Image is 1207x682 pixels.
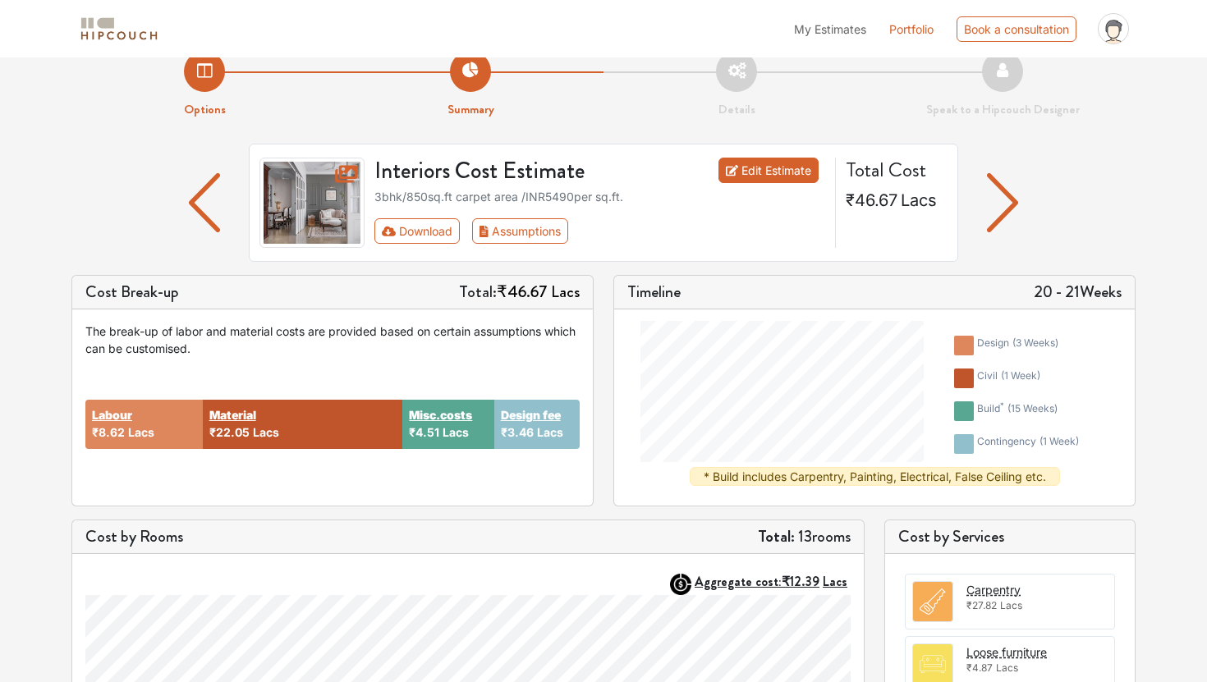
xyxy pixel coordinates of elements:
[365,158,678,185] h3: Interiors Cost Estimate
[758,527,851,547] h5: 13 rooms
[472,218,568,244] button: Assumptions
[695,574,851,589] button: Aggregate cost:₹12.39Lacs
[926,100,1080,118] strong: Speak to a Hipcouch Designer
[670,574,691,595] img: AggregateIcon
[690,467,1060,486] div: * Build includes Carpentry, Painting, Electrical, False Ceiling etc.
[794,22,866,36] span: My Estimates
[501,425,534,439] span: ₹3.46
[718,158,819,183] a: Edit Estimate
[537,425,563,439] span: Lacs
[823,572,847,591] span: Lacs
[374,188,826,205] div: 3bhk / 850 sq.ft carpet area /INR 5490 per sq.ft.
[889,21,934,38] a: Portfolio
[977,401,1058,421] div: build
[1034,282,1122,302] h5: 20 - 21 Weeks
[957,16,1076,42] div: Book a consultation
[253,425,279,439] span: Lacs
[459,282,580,302] h5: Total:
[977,368,1040,388] div: civil
[374,218,581,244] div: First group
[92,425,125,439] span: ₹8.62
[501,406,561,423] button: Design fee
[846,190,897,210] span: ₹46.67
[901,190,937,210] span: Lacs
[85,323,580,357] div: The break-up of labor and material costs are provided based on certain assumptions which can be c...
[551,280,580,304] span: Lacs
[1000,599,1022,611] span: Lacs
[1012,336,1058,349] span: ( 3 weeks )
[374,218,826,244] div: Toolbar with button groups
[987,173,1019,232] img: arrow left
[447,100,494,118] strong: Summary
[627,282,681,302] h5: Timeline
[1039,435,1079,447] span: ( 1 week )
[718,100,755,118] strong: Details
[209,406,256,423] button: Material
[966,599,997,611] span: ₹27.82
[128,425,154,439] span: Lacs
[898,527,1122,547] h5: Cost by Services
[409,406,472,423] button: Misc.costs
[782,572,819,591] span: ₹12.39
[846,158,944,182] h4: Total Cost
[695,572,847,591] strong: Aggregate cost:
[1001,369,1040,382] span: ( 1 week )
[92,406,132,423] button: Labour
[409,425,439,439] span: ₹4.51
[189,173,221,232] img: arrow left
[374,218,461,244] button: Download
[913,582,952,621] img: room.svg
[977,336,1058,355] div: design
[85,282,179,302] h5: Cost Break-up
[443,425,469,439] span: Lacs
[85,527,183,547] h5: Cost by Rooms
[259,158,365,248] img: gallery
[78,15,160,43] img: logo-horizontal.svg
[184,100,226,118] strong: Options
[78,11,160,48] span: logo-horizontal.svg
[966,643,1047,661] button: Loose furniture
[758,524,795,548] strong: Total:
[1007,402,1058,414] span: ( 15 weeks )
[996,661,1018,674] span: Lacs
[977,434,1079,454] div: contingency
[497,280,548,304] span: ₹46.67
[966,581,1021,598] button: Carpentry
[209,425,250,439] span: ₹22.05
[966,661,993,674] span: ₹4.87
